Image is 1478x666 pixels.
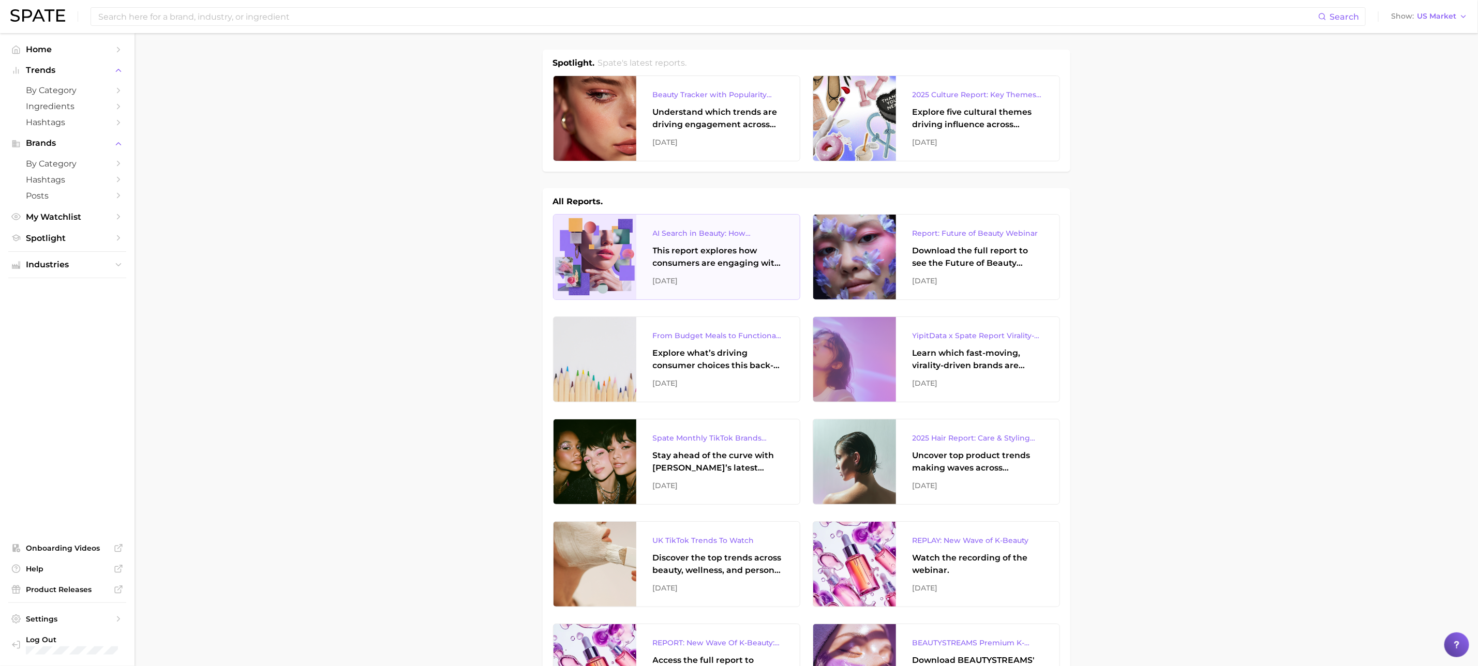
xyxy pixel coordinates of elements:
[813,521,1060,607] a: REPLAY: New Wave of K-BeautyWatch the recording of the webinar.[DATE]
[8,156,126,172] a: by Category
[1391,13,1414,19] span: Show
[913,329,1043,342] div: YipitData x Spate Report Virality-Driven Brands Are Taking a Slice of the Beauty Pie
[653,88,783,101] div: Beauty Tracker with Popularity Index
[653,449,783,474] div: Stay ahead of the curve with [PERSON_NAME]’s latest monthly tracker, spotlighting the fastest-gro...
[913,582,1043,594] div: [DATE]
[813,75,1060,161] a: 2025 Culture Report: Key Themes That Are Shaping Consumer DemandExplore five cultural themes driv...
[813,214,1060,300] a: Report: Future of Beauty WebinarDownload the full report to see the Future of Beauty trends we un...
[8,611,126,627] a: Settings
[26,175,109,185] span: Hashtags
[8,257,126,273] button: Industries
[26,101,109,111] span: Ingredients
[813,316,1060,402] a: YipitData x Spate Report Virality-Driven Brands Are Taking a Slice of the Beauty PieLearn which f...
[913,534,1043,547] div: REPLAY: New Wave of K-Beauty
[653,582,783,594] div: [DATE]
[8,63,126,78] button: Trends
[8,209,126,225] a: My Watchlist
[653,377,783,389] div: [DATE]
[1389,10,1470,23] button: ShowUS Market
[26,139,109,148] span: Brands
[913,136,1043,148] div: [DATE]
[653,552,783,577] div: Discover the top trends across beauty, wellness, and personal care on TikTok [GEOGRAPHIC_DATA].
[553,316,800,402] a: From Budget Meals to Functional Snacks: Food & Beverage Trends Shaping Consumer Behavior This Sch...
[8,230,126,246] a: Spotlight
[8,82,126,98] a: by Category
[8,582,126,597] a: Product Releases
[653,432,783,444] div: Spate Monthly TikTok Brands Tracker
[653,275,783,287] div: [DATE]
[653,479,783,492] div: [DATE]
[8,561,126,577] a: Help
[8,135,126,151] button: Brands
[913,479,1043,492] div: [DATE]
[8,172,126,188] a: Hashtags
[8,98,126,114] a: Ingredients
[913,432,1043,444] div: 2025 Hair Report: Care & Styling Products
[913,275,1043,287] div: [DATE]
[813,419,1060,505] a: 2025 Hair Report: Care & Styling ProductsUncover top product trends making waves across platforms...
[26,585,109,594] span: Product Releases
[26,543,109,553] span: Onboarding Videos
[553,57,595,69] h1: Spotlight.
[653,637,783,649] div: REPORT: New Wave Of K-Beauty: [GEOGRAPHIC_DATA]’s Trending Innovations In Skincare & Color Cosmetics
[8,632,126,658] a: Log out. Currently logged in with e-mail lynne.stewart@mpgllc.com.
[1330,12,1359,22] span: Search
[913,637,1043,649] div: BEAUTYSTREAMS Premium K-beauty Trends Report
[8,41,126,57] a: Home
[553,521,800,607] a: UK TikTok Trends To WatchDiscover the top trends across beauty, wellness, and personal care on Ti...
[8,188,126,204] a: Posts
[26,159,109,169] span: by Category
[553,195,603,208] h1: All Reports.
[26,233,109,243] span: Spotlight
[653,245,783,269] div: This report explores how consumers are engaging with AI-powered search tools — and what it means ...
[26,66,109,75] span: Trends
[653,347,783,372] div: Explore what’s driving consumer choices this back-to-school season From budget-friendly meals to ...
[653,534,783,547] div: UK TikTok Trends To Watch
[10,9,65,22] img: SPATE
[913,347,1043,372] div: Learn which fast-moving, virality-driven brands are leading the pack, the risks of viral growth, ...
[1417,13,1456,19] span: US Market
[653,329,783,342] div: From Budget Meals to Functional Snacks: Food & Beverage Trends Shaping Consumer Behavior This Sch...
[26,191,109,201] span: Posts
[653,106,783,131] div: Understand which trends are driving engagement across platforms in the skin, hair, makeup, and fr...
[26,564,109,573] span: Help
[8,114,126,130] a: Hashtags
[653,136,783,148] div: [DATE]
[598,57,686,69] h2: Spate's latest reports.
[913,106,1043,131] div: Explore five cultural themes driving influence across beauty, food, and pop culture.
[913,449,1043,474] div: Uncover top product trends making waves across platforms — along with key insights into benefits,...
[553,214,800,300] a: AI Search in Beauty: How Consumers Are Using ChatGPT vs. Google SearchThis report explores how co...
[553,419,800,505] a: Spate Monthly TikTok Brands TrackerStay ahead of the curve with [PERSON_NAME]’s latest monthly tr...
[8,540,126,556] a: Onboarding Videos
[26,85,109,95] span: by Category
[26,614,109,624] span: Settings
[26,635,125,644] span: Log Out
[26,212,109,222] span: My Watchlist
[913,88,1043,101] div: 2025 Culture Report: Key Themes That Are Shaping Consumer Demand
[913,377,1043,389] div: [DATE]
[913,552,1043,577] div: Watch the recording of the webinar.
[26,260,109,269] span: Industries
[26,117,109,127] span: Hashtags
[97,8,1318,25] input: Search here for a brand, industry, or ingredient
[26,44,109,54] span: Home
[553,75,800,161] a: Beauty Tracker with Popularity IndexUnderstand which trends are driving engagement across platfor...
[653,227,783,239] div: AI Search in Beauty: How Consumers Are Using ChatGPT vs. Google Search
[913,245,1043,269] div: Download the full report to see the Future of Beauty trends we unpacked during the webinar.
[913,227,1043,239] div: Report: Future of Beauty Webinar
